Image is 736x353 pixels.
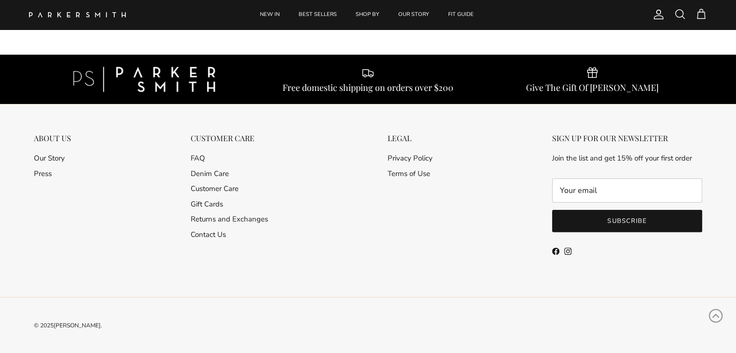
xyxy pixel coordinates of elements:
[191,214,268,224] a: Returns and Exchanges
[191,153,205,163] a: FAQ
[34,169,52,178] a: Press
[54,322,101,329] a: [PERSON_NAME]
[181,133,278,263] div: Secondary
[708,309,723,323] svg: Scroll to Top
[388,169,430,178] a: Terms of Use
[388,153,433,163] a: Privacy Policy
[191,199,223,209] a: Gift Cards
[34,322,102,329] span: © 2025 .
[552,210,702,232] button: Subscribe
[283,82,453,93] div: Free domestic shipping on orders over $200
[34,153,65,163] a: Our Story
[191,230,226,239] a: Contact Us
[24,133,81,263] div: Secondary
[552,152,702,164] p: Join the list and get 15% off your first order
[191,184,239,193] a: Customer Care
[34,133,71,143] div: ABOUT US
[552,178,702,203] input: Email
[191,169,229,178] a: Denim Care
[552,133,702,143] div: SIGN UP FOR OUR NEWSLETTER
[388,133,433,143] div: LEGAL
[29,12,126,17] img: Parker Smith
[378,133,442,263] div: Secondary
[649,9,664,20] a: Account
[191,133,268,143] div: CUSTOMER CARE
[526,82,659,93] div: Give The Gift Of [PERSON_NAME]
